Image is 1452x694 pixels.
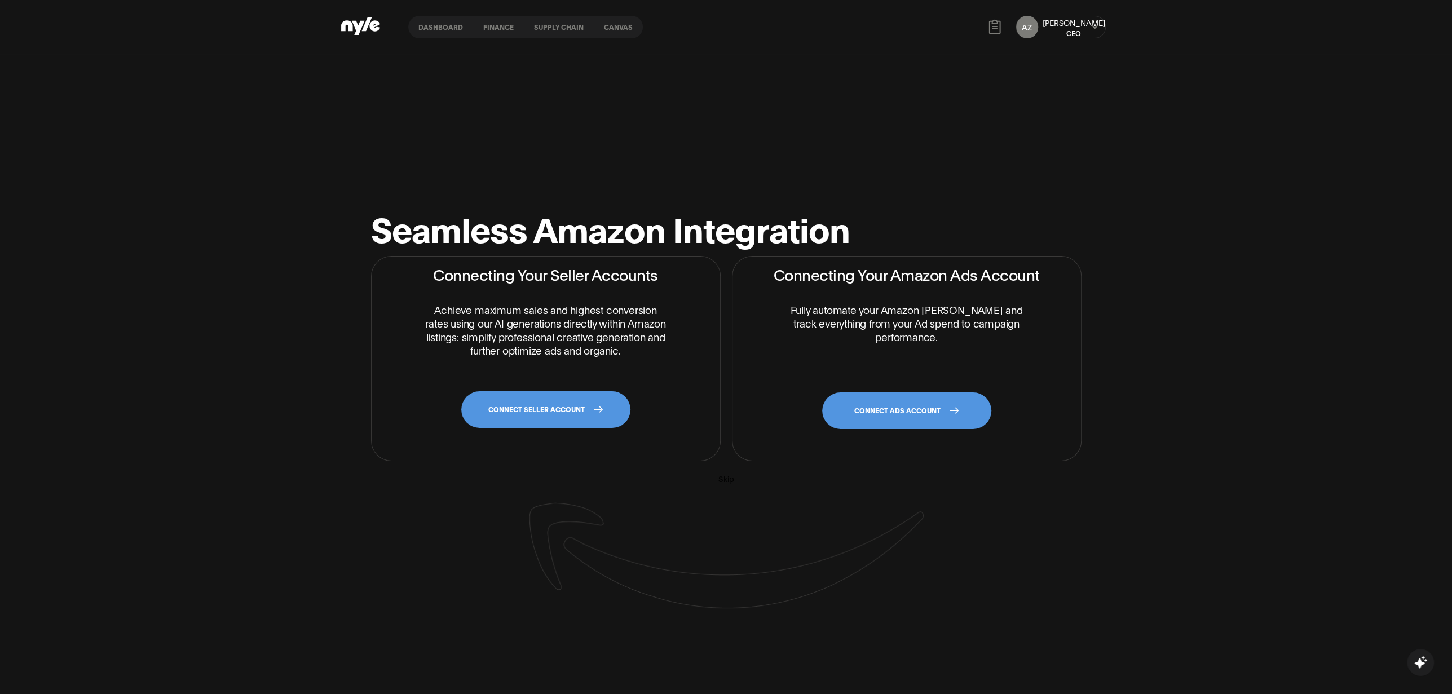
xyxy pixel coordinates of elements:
[524,16,594,38] a: Supply chain
[784,303,1029,344] p: Fully automate your Amazon [PERSON_NAME] and track everything from your Ad spend to campaign perf...
[473,16,524,38] a: finance
[1043,28,1105,38] div: CEO
[461,391,630,428] a: CONNECT SELLER ACCOUNT
[594,16,643,38] a: Canvas
[423,303,668,357] p: Achieve maximum sales and highest conversion rates using our AI generations directly within Amazo...
[822,392,991,429] a: CONNECT ADS ACCOUNT
[774,266,1040,283] h2: Connecting Your Amazon Ads Account
[433,266,658,283] h2: Connecting Your Seller Accounts
[529,502,924,608] img: amazon
[371,211,850,245] h1: Seamless Amazon Integration
[1043,17,1105,28] div: [PERSON_NAME]
[1016,16,1038,38] button: AZ
[408,16,473,38] a: Dashboard
[1043,17,1105,38] button: [PERSON_NAME]CEO
[718,472,734,485] button: Skip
